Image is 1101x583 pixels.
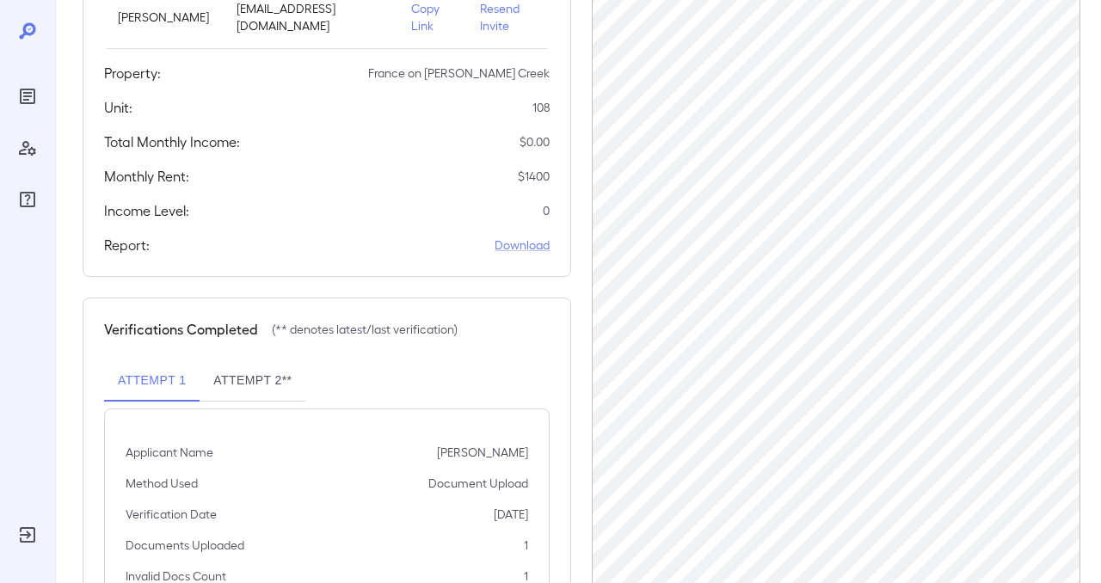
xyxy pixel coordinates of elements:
p: [DATE] [494,506,528,523]
div: Manage Users [14,134,41,162]
p: [PERSON_NAME] [118,9,209,26]
p: Verification Date [126,506,217,523]
p: France on [PERSON_NAME] Creek [368,64,550,82]
div: Log Out [14,521,41,549]
h5: Total Monthly Income: [104,132,240,152]
p: Document Upload [428,475,528,492]
p: [PERSON_NAME] [437,444,528,461]
p: 108 [532,99,550,116]
a: Download [495,236,550,254]
h5: Verifications Completed [104,319,258,340]
p: Method Used [126,475,198,492]
div: Reports [14,83,41,110]
p: 0 [543,202,550,219]
button: Attempt 1 [104,360,200,402]
h5: Unit: [104,97,132,118]
p: $ 0.00 [520,133,550,150]
p: Documents Uploaded [126,537,244,554]
h5: Income Level: [104,200,189,221]
h5: Report: [104,235,150,255]
h5: Monthly Rent: [104,166,189,187]
div: FAQ [14,186,41,213]
p: 1 [524,537,528,554]
h5: Property: [104,63,161,83]
p: Applicant Name [126,444,213,461]
p: $ 1400 [518,168,550,185]
p: (** denotes latest/last verification) [272,321,458,338]
button: Attempt 2** [200,360,305,402]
